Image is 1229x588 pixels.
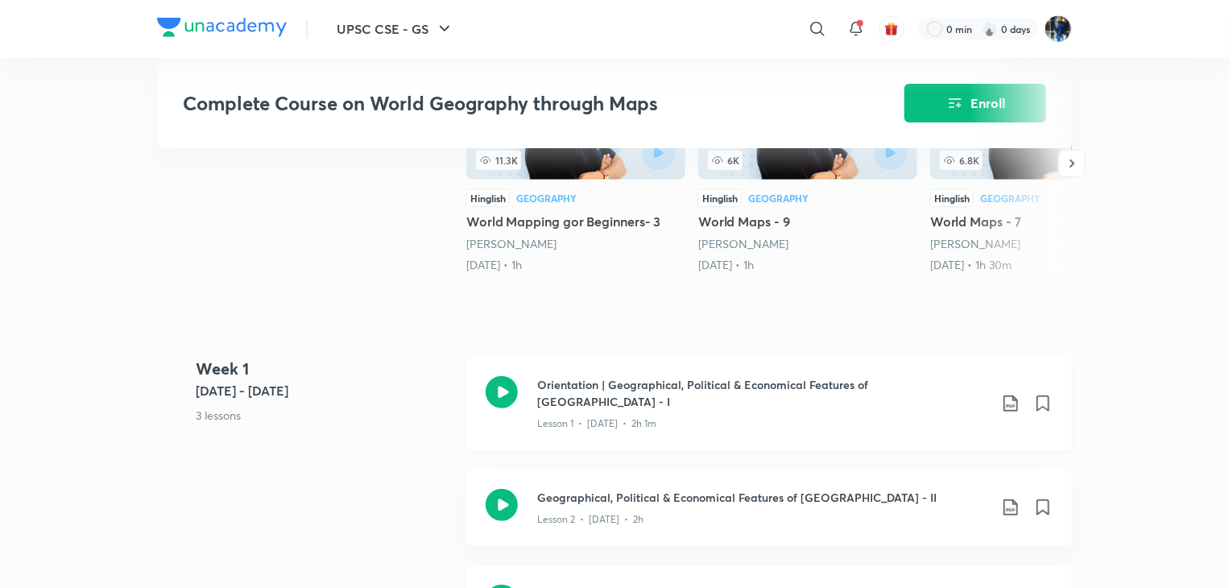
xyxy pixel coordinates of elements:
a: World Mapping gor Beginners- 3 [466,54,685,273]
button: Enroll [904,84,1046,122]
div: Sudarshan Gurjar [698,236,917,252]
div: Sudarshan Gurjar [930,236,1149,252]
a: Geographical, Political & Economical Features of [GEOGRAPHIC_DATA] - IILesson 2 • [DATE] • 2h [466,470,1072,565]
div: Geography [516,193,577,203]
div: Hinglish [466,189,510,207]
div: 7th Apr • 1h [466,257,685,273]
img: Company Logo [157,18,287,37]
div: Hinglish [698,189,742,207]
h3: Orientation | Geographical, Political & Economical Features of [GEOGRAPHIC_DATA] - I [537,376,988,410]
p: Lesson 2 • [DATE] • 2h [537,512,643,527]
a: [PERSON_NAME] [698,236,788,251]
a: 11.3KHinglishGeographyWorld Mapping gor Beginners- 3[PERSON_NAME][DATE] • 1h [466,54,685,273]
h3: Complete Course on World Geography through Maps [183,92,813,115]
a: 6.8KHinglishGeographyWorld Maps - 7[PERSON_NAME][DATE] • 1h 30m [930,54,1149,273]
div: Sudarshan Gurjar [466,236,685,252]
a: Orientation | Geographical, Political & Economical Features of [GEOGRAPHIC_DATA] - ILesson 1 • [D... [466,357,1072,470]
button: avatar [879,16,904,42]
h3: Geographical, Political & Economical Features of [GEOGRAPHIC_DATA] - II [537,489,988,506]
h5: World Mapping gor Beginners- 3 [466,212,685,231]
a: [PERSON_NAME] [930,236,1020,251]
img: avatar [884,22,899,36]
a: World Maps - 9 [698,54,917,273]
span: 6.8K [940,151,983,170]
a: Company Logo [157,18,287,41]
h4: Week 1 [196,357,453,381]
img: Mainak Das [1045,15,1072,43]
h5: [DATE] - [DATE] [196,381,453,400]
span: 6K [708,151,743,170]
div: 29th Apr • 1h [698,257,917,273]
p: 3 lessons [196,407,453,424]
div: 1st May • 1h 30m [930,257,1149,273]
img: streak [982,21,998,37]
p: Lesson 1 • [DATE] • 2h 1m [537,416,656,431]
div: Hinglish [930,189,974,207]
div: Geography [748,193,809,203]
a: World Maps - 7 [930,54,1149,273]
a: [PERSON_NAME] [466,236,557,251]
a: 6KHinglishGeographyWorld Maps - 9[PERSON_NAME][DATE] • 1h [698,54,917,273]
h5: World Maps - 9 [698,212,917,231]
span: 11.3K [476,151,521,170]
h5: World Maps - 7 [930,212,1149,231]
button: UPSC CSE - GS [327,13,464,45]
